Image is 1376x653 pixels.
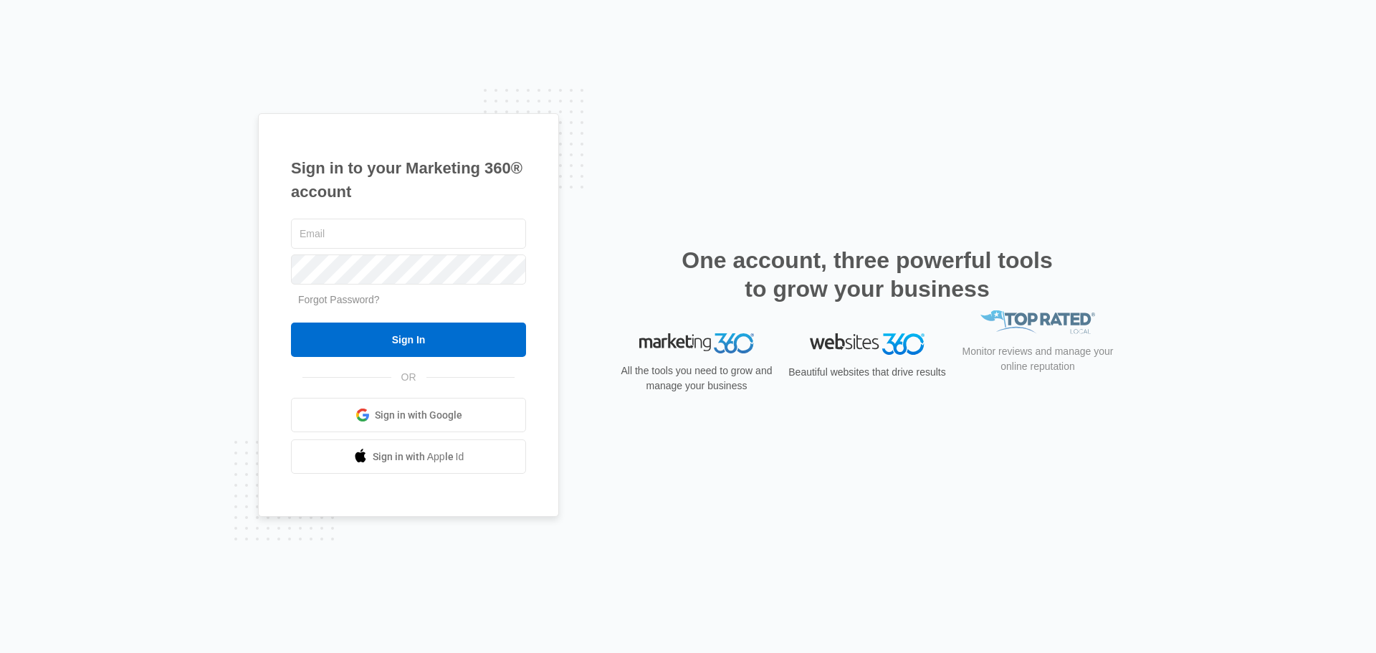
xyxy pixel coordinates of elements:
[291,156,526,204] h1: Sign in to your Marketing 360® account
[391,370,426,385] span: OR
[291,398,526,432] a: Sign in with Google
[677,246,1057,303] h2: One account, three powerful tools to grow your business
[957,367,1118,397] p: Monitor reviews and manage your online reputation
[787,365,947,380] p: Beautiful websites that drive results
[375,408,462,423] span: Sign in with Google
[298,294,380,305] a: Forgot Password?
[980,333,1095,357] img: Top Rated Local
[639,333,754,353] img: Marketing 360
[810,333,924,354] img: Websites 360
[616,363,777,394] p: All the tools you need to grow and manage your business
[373,449,464,464] span: Sign in with Apple Id
[291,439,526,474] a: Sign in with Apple Id
[291,323,526,357] input: Sign In
[291,219,526,249] input: Email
